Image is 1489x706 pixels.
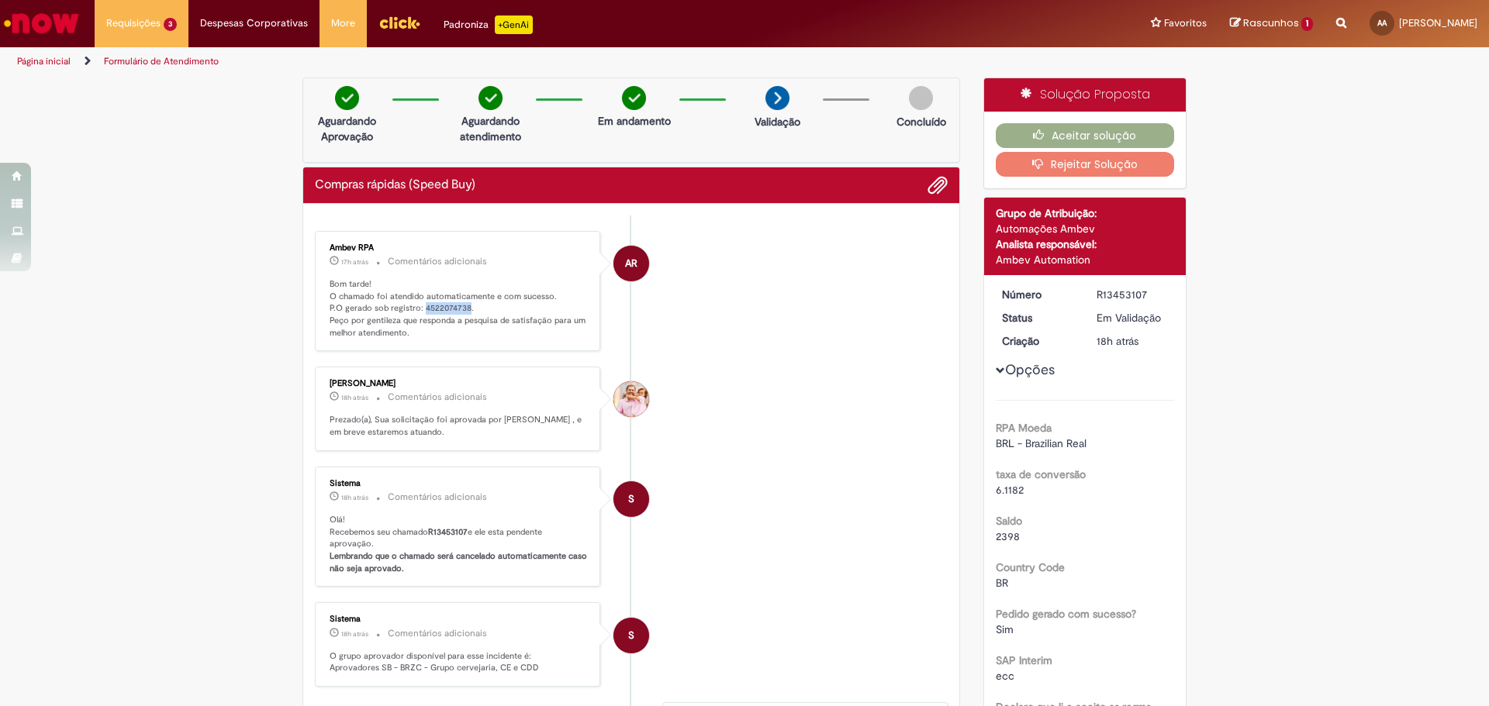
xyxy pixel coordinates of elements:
[104,55,219,67] a: Formulário de Atendimento
[996,123,1175,148] button: Aceitar solução
[341,257,368,267] time: 27/08/2025 16:23:34
[628,617,634,654] span: S
[996,483,1024,497] span: 6.1182
[1097,287,1169,302] div: R13453107
[996,576,1008,590] span: BR
[990,333,1086,349] dt: Criação
[341,493,368,502] span: 18h atrás
[996,221,1175,236] div: Automações Ambev
[984,78,1187,112] div: Solução Proposta
[996,669,1014,683] span: ecc
[598,113,671,129] p: Em andamento
[625,245,637,282] span: AR
[996,622,1014,636] span: Sim
[335,86,359,110] img: check-circle-green.png
[613,618,649,653] div: System
[388,391,487,404] small: Comentários adicionais
[1097,334,1138,348] span: 18h atrás
[1301,17,1313,31] span: 1
[388,255,487,268] small: Comentários adicionais
[1097,310,1169,325] div: Em Validação
[106,15,161,31] span: Requisições
[1097,333,1169,349] div: 27/08/2025 15:20:48
[378,11,420,34] img: click_logo_yellow_360x200.png
[341,257,368,267] span: 17h atrás
[330,479,588,488] div: Sistema
[1377,18,1387,28] span: AA
[495,15,533,34] p: +GenAi
[341,629,368,639] time: 27/08/2025 15:20:57
[996,252,1175,267] div: Ambev Automation
[12,47,981,76] ul: Trilhas de página
[331,15,355,31] span: More
[17,55,71,67] a: Página inicial
[1097,334,1138,348] time: 27/08/2025 15:20:48
[1164,15,1207,31] span: Favoritos
[388,627,487,640] small: Comentários adicionais
[996,514,1022,528] b: Saldo
[613,481,649,517] div: System
[622,86,646,110] img: check-circle-green.png
[996,205,1175,221] div: Grupo de Atribuição:
[996,560,1065,574] b: Country Code
[478,86,503,110] img: check-circle-green.png
[996,653,1052,667] b: SAP Interim
[330,379,588,388] div: [PERSON_NAME]
[341,493,368,502] time: 27/08/2025 15:21:01
[996,421,1052,435] b: RPA Moeda
[164,18,177,31] span: 3
[341,393,368,402] span: 18h atrás
[765,86,789,110] img: arrow-next.png
[909,86,933,110] img: img-circle-grey.png
[996,607,1136,621] b: Pedido gerado com sucesso?
[996,152,1175,177] button: Rejeitar Solução
[330,550,589,574] b: Lembrando que o chamado será cancelado automaticamente caso não seja aprovado.
[990,287,1086,302] dt: Número
[330,243,588,253] div: Ambev RPA
[1399,16,1477,29] span: [PERSON_NAME]
[2,8,81,39] img: ServiceNow
[1230,16,1313,31] a: Rascunhos
[341,629,368,639] span: 18h atrás
[928,175,948,195] button: Adicionar anexos
[330,514,588,575] p: Olá! Recebemos seu chamado e ele esta pendente aprovação.
[613,381,649,417] div: Fernando Henrique De Souza
[330,615,588,624] div: Sistema
[613,246,649,281] div: Ambev RPA
[628,480,634,518] span: S
[996,436,1087,450] span: BRL - Brazilian Real
[330,278,588,339] p: Bom tarde! O chamado foi atendido automaticamente e com sucesso. P.O gerado sob registro: 4522074...
[996,236,1175,252] div: Analista responsável:
[315,178,475,192] h2: Compras rápidas (Speed Buy) Histórico de tíquete
[341,393,368,402] time: 27/08/2025 15:27:54
[755,114,800,129] p: Validação
[330,650,588,674] p: O grupo aprovador disponível para esse incidente é: Aprovadores SB - BRZC - Grupo cervejaria, CE ...
[200,15,308,31] span: Despesas Corporativas
[1243,15,1299,30] span: Rascunhos
[388,491,487,504] small: Comentários adicionais
[330,414,588,438] p: Prezado(a), Sua solicitação foi aprovada por [PERSON_NAME] , e em breve estaremos atuando.
[990,310,1086,325] dt: Status
[897,114,946,129] p: Concluído
[444,15,533,34] div: Padroniza
[309,113,385,144] p: Aguardando Aprovação
[428,526,468,538] b: R13453107
[996,529,1020,543] span: 2398
[453,113,528,144] p: Aguardando atendimento
[996,467,1086,481] b: taxa de conversão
